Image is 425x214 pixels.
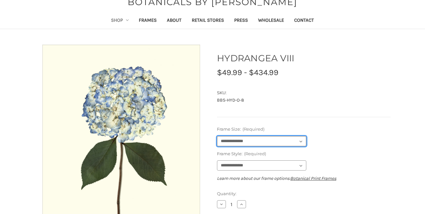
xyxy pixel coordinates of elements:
span: $49.99 - $434.99 [217,68,279,77]
a: Botanical Print Frames [290,176,336,181]
label: Frame Style: [217,151,391,157]
a: Retail Stores [187,13,229,29]
a: Shop [106,13,134,29]
small: (Required) [244,151,266,156]
a: Contact [289,13,319,29]
dt: SKU: [217,90,389,96]
a: Press [229,13,253,29]
label: Frame Size: [217,126,391,133]
h1: HYDRANGEA VIII [217,51,391,65]
a: Frames [134,13,162,29]
a: About [162,13,187,29]
dd: BBS-HYD-O-8 [217,97,391,103]
p: Learn more about our frame options: [217,175,391,182]
small: (Required) [242,126,265,132]
label: Quantity: [217,191,391,197]
a: Wholesale [253,13,289,29]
